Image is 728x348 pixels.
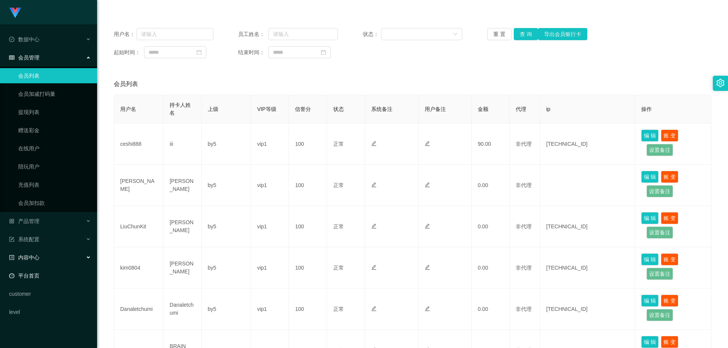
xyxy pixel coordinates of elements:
[646,185,673,197] button: 设置备注
[661,212,678,224] button: 账 变
[136,28,213,40] input: 请输入
[289,247,327,289] td: 100
[540,206,635,247] td: [TECHNICAL_ID]
[202,206,251,247] td: by5
[371,182,377,187] i: 图标: edit
[9,8,21,18] img: logo.9652507e.png
[114,30,136,38] span: 用户名：
[163,289,201,330] td: Danaletchumi
[18,86,91,101] a: 会员加减打码量
[661,171,678,183] button: 账 变
[9,55,39,61] span: 会员管理
[641,253,659,265] button: 编 辑
[163,123,201,165] td: iii
[425,141,430,146] i: 图标: edit
[333,182,344,188] span: 正常
[9,55,14,60] i: 图标: table
[295,106,311,112] span: 信誉分
[18,195,91,211] a: 会员加扣款
[202,247,251,289] td: by5
[333,306,344,312] span: 正常
[18,123,91,138] a: 赠送彩金
[333,106,344,112] span: 状态
[202,289,251,330] td: by5
[371,141,377,146] i: 图标: edit
[9,286,91,301] a: customer
[425,106,446,112] span: 用户备注
[716,79,725,87] i: 图标: setting
[268,28,338,40] input: 请输入
[516,141,532,147] span: 非代理
[641,212,659,224] button: 编 辑
[540,247,635,289] td: [TECHNICAL_ID]
[641,336,659,348] button: 编 辑
[472,165,510,206] td: 0.00
[661,253,678,265] button: 账 变
[661,336,678,348] button: 账 变
[251,289,289,330] td: vip1
[333,141,344,147] span: 正常
[251,165,289,206] td: vip1
[114,80,138,89] span: 会员列表
[321,50,326,55] i: 图标: calendar
[514,28,538,40] button: 查 询
[333,265,344,271] span: 正常
[661,295,678,307] button: 账 变
[18,105,91,120] a: 提现列表
[18,177,91,192] a: 充值列表
[114,123,163,165] td: ceshi888
[487,28,511,40] button: 重 置
[472,123,510,165] td: 90.00
[540,123,635,165] td: [TECHNICAL_ID]
[289,206,327,247] td: 100
[257,106,276,112] span: VIP等级
[478,106,488,112] span: 金额
[208,106,218,112] span: 上级
[646,268,673,280] button: 设置备注
[371,306,377,311] i: 图标: edit
[114,206,163,247] td: LiuChunKit
[371,106,392,112] span: 系统备注
[289,165,327,206] td: 100
[661,130,678,142] button: 账 变
[163,247,201,289] td: [PERSON_NAME]
[238,30,268,38] span: 员工姓名：
[472,289,510,330] td: 0.00
[516,306,532,312] span: 非代理
[202,165,251,206] td: by5
[538,28,587,40] button: 导出会员银行卡
[641,106,652,112] span: 操作
[169,102,191,116] span: 持卡人姓名
[114,289,163,330] td: Danaletchumi
[646,226,673,239] button: 设置备注
[641,130,659,142] button: 编 辑
[516,223,532,229] span: 非代理
[114,247,163,289] td: kim0804
[646,309,673,321] button: 设置备注
[114,48,144,56] span: 起始时间：
[363,30,381,38] span: 状态：
[646,144,673,156] button: 设置备注
[289,289,327,330] td: 100
[289,123,327,165] td: 100
[163,165,201,206] td: [PERSON_NAME]
[9,236,39,242] span: 系统配置
[453,32,458,37] i: 图标: down
[251,206,289,247] td: vip1
[546,106,551,112] span: ip
[641,295,659,307] button: 编 辑
[425,182,430,187] i: 图标: edit
[9,255,14,260] i: 图标: profile
[114,165,163,206] td: [PERSON_NAME]
[251,247,289,289] td: vip1
[120,106,136,112] span: 用户名
[9,37,14,42] i: 图标: check-circle-o
[371,265,377,270] i: 图标: edit
[472,206,510,247] td: 0.00
[202,123,251,165] td: by5
[516,182,532,188] span: 非代理
[238,48,268,56] span: 结束时间：
[516,265,532,271] span: 非代理
[516,106,526,112] span: 代理
[18,159,91,174] a: 陪玩用户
